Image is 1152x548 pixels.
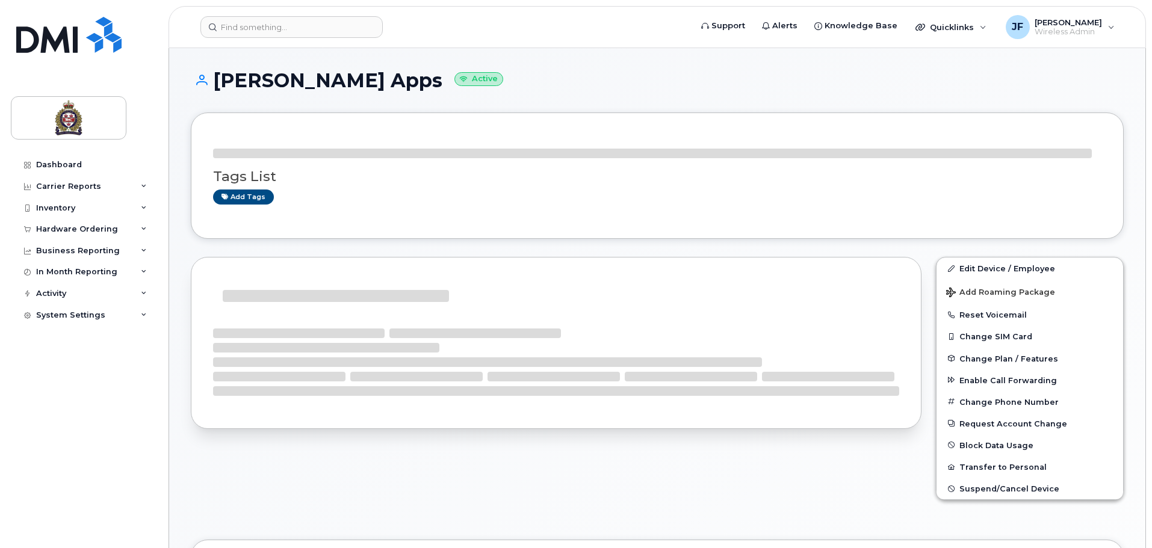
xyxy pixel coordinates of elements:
a: Add tags [213,189,274,205]
a: Edit Device / Employee [937,257,1123,279]
small: Active [454,72,503,86]
h1: [PERSON_NAME] Apps [191,70,1124,91]
h3: Tags List [213,169,1101,184]
span: Enable Call Forwarding [959,375,1057,384]
button: Change Plan / Features [937,348,1123,369]
button: Request Account Change [937,413,1123,434]
button: Add Roaming Package [937,279,1123,304]
button: Transfer to Personal [937,456,1123,478]
span: Change Plan / Features [959,354,1058,363]
span: Add Roaming Package [946,288,1055,299]
button: Change SIM Card [937,325,1123,347]
span: Suspend/Cancel Device [959,484,1059,493]
button: Suspend/Cancel Device [937,478,1123,499]
button: Reset Voicemail [937,304,1123,325]
button: Enable Call Forwarding [937,369,1123,391]
button: Block Data Usage [937,434,1123,456]
button: Change Phone Number [937,391,1123,413]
